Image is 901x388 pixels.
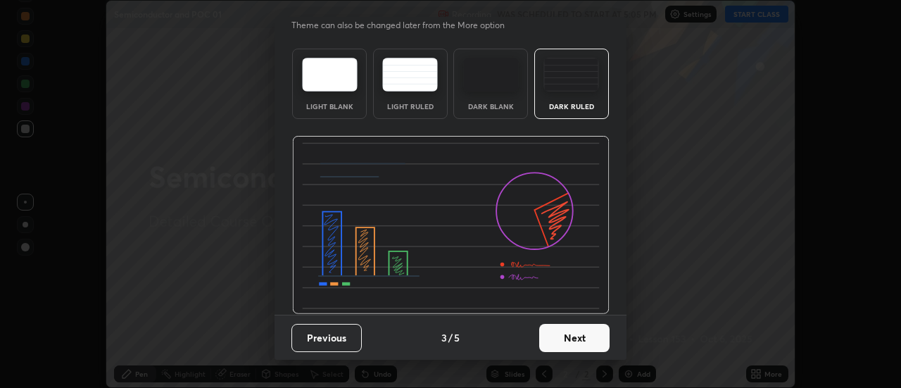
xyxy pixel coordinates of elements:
img: lightRuledTheme.5fabf969.svg [382,58,438,92]
div: Light Blank [301,103,358,110]
div: Dark Ruled [543,103,600,110]
img: darkTheme.f0cc69e5.svg [463,58,519,92]
img: darkRuledThemeBanner.864f114c.svg [292,136,610,315]
div: Light Ruled [382,103,439,110]
h4: 5 [454,330,460,345]
button: Previous [291,324,362,352]
h4: 3 [441,330,447,345]
img: lightTheme.e5ed3b09.svg [302,58,358,92]
img: darkRuledTheme.de295e13.svg [543,58,599,92]
div: Dark Blank [462,103,519,110]
h4: / [448,330,453,345]
p: Theme can also be changed later from the More option [291,19,519,32]
button: Next [539,324,610,352]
